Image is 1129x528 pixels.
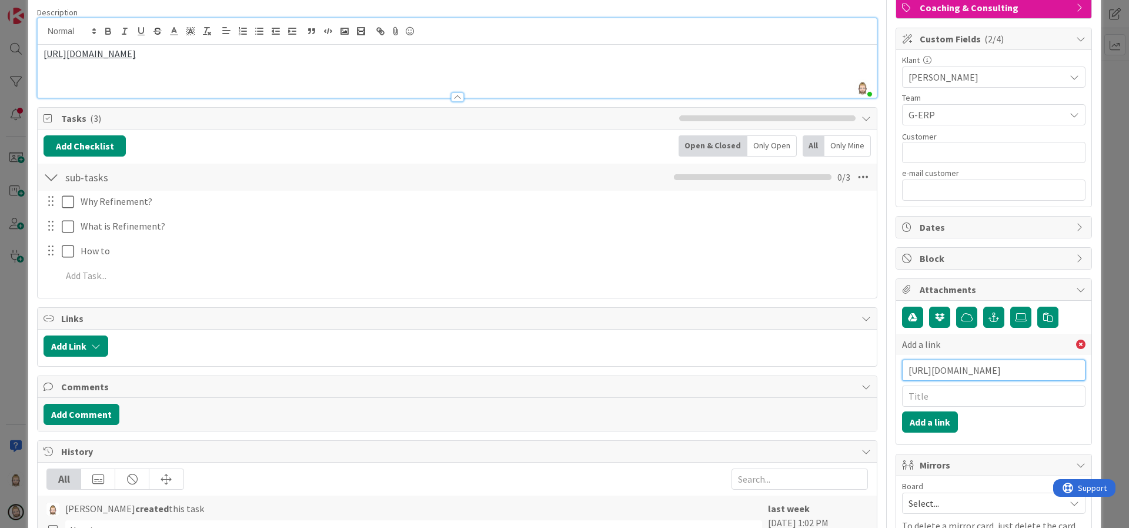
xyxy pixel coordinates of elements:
[768,503,810,514] b: last week
[46,503,59,516] img: Rv
[920,251,1070,265] span: Block
[920,458,1070,472] span: Mirrors
[25,2,54,16] span: Support
[731,469,868,490] input: Search...
[44,404,119,425] button: Add Comment
[44,135,126,157] button: Add Checklist
[135,503,169,514] b: created
[44,48,136,59] a: [URL][DOMAIN_NAME]
[90,112,101,124] span: ( 3 )
[679,135,747,157] div: Open & Closed
[61,380,856,394] span: Comments
[902,131,937,142] label: Customer
[920,220,1070,234] span: Dates
[44,336,108,357] button: Add Link
[902,482,923,490] span: Board
[47,469,81,489] div: All
[902,56,1085,64] div: Klant
[902,169,1085,177] div: e-mail customer
[824,135,871,157] div: Only Mine
[920,32,1070,46] span: Custom Fields
[61,311,856,326] span: Links
[854,79,871,95] img: LaT3y7r22MuEzJAq8SoXmSHa1xSW2awU.png
[61,167,326,188] input: Add Checklist...
[902,386,1085,407] input: Title
[747,135,797,157] div: Only Open
[81,244,869,258] p: How to
[902,360,1085,381] input: Paste URL...
[902,337,940,351] span: Add a link
[920,283,1070,297] span: Attachments
[61,444,856,459] span: History
[902,411,958,433] button: Add a link
[908,108,1065,122] span: G-ERP
[37,7,78,18] span: Description
[81,195,869,208] p: Why Refinement?
[902,94,1085,102] div: Team
[803,135,824,157] div: All
[984,33,1004,45] span: ( 2/4 )
[61,111,673,125] span: Tasks
[65,502,204,516] span: [PERSON_NAME] this task
[908,69,1059,85] span: [PERSON_NAME]
[81,220,869,233] p: What is Refinement?
[920,1,1070,15] span: Coaching & Consulting
[908,495,1059,512] span: Select...
[837,170,850,184] span: 0 / 3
